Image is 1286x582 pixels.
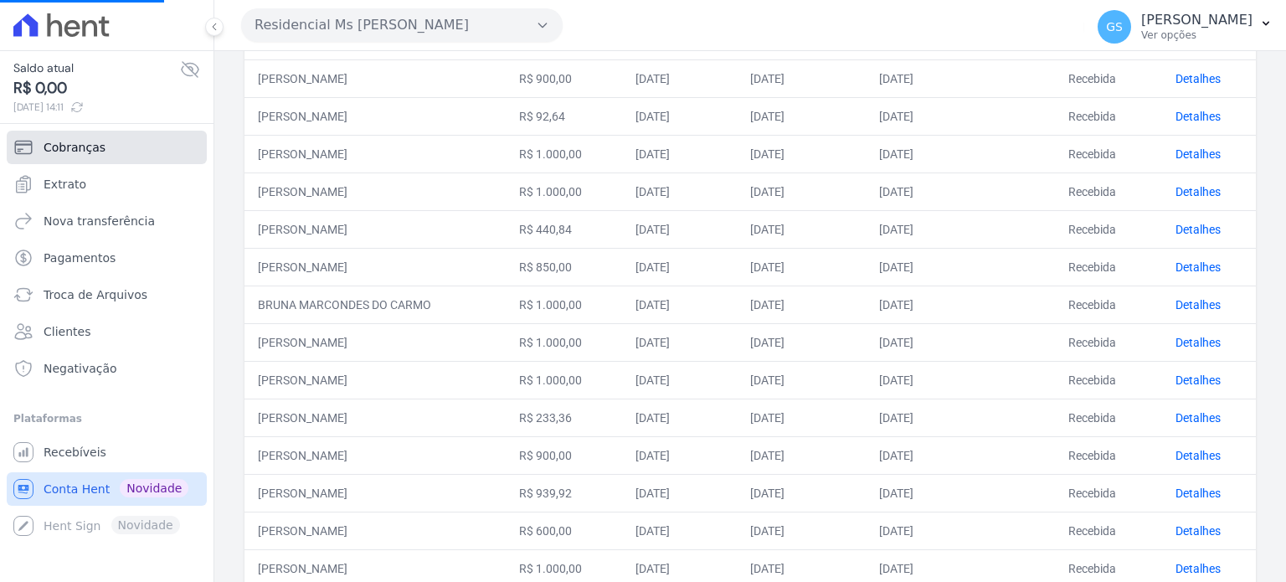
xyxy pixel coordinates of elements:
[120,479,188,497] span: Novidade
[44,481,110,497] span: Conta Hent
[506,286,623,323] td: R$ 1.000,00
[866,286,1055,323] td: [DATE]
[244,323,506,361] td: [PERSON_NAME]
[1055,512,1162,549] td: Recebida
[622,512,737,549] td: [DATE]
[244,399,506,436] td: [PERSON_NAME]
[506,135,623,173] td: R$ 1.000,00
[1175,72,1221,85] a: Detalhes
[244,474,506,512] td: [PERSON_NAME]
[737,436,866,474] td: [DATE]
[1055,436,1162,474] td: Recebida
[244,286,506,323] td: BRUNA MARCONDES DO CARMO
[44,250,116,266] span: Pagamentos
[506,248,623,286] td: R$ 850,00
[13,77,180,100] span: R$ 0,00
[506,173,623,210] td: R$ 1.000,00
[737,323,866,361] td: [DATE]
[44,323,90,340] span: Clientes
[1175,411,1221,425] a: Detalhes
[13,100,180,115] span: [DATE] 14:11
[506,512,623,549] td: R$ 600,00
[622,59,737,97] td: [DATE]
[7,472,207,506] a: Conta Hent Novidade
[506,474,623,512] td: R$ 939,92
[244,210,506,248] td: [PERSON_NAME]
[1175,562,1221,575] a: Detalhes
[244,59,506,97] td: [PERSON_NAME]
[1175,298,1221,312] a: Detalhes
[244,361,506,399] td: [PERSON_NAME]
[244,512,506,549] td: [PERSON_NAME]
[1055,286,1162,323] td: Recebida
[1055,361,1162,399] td: Recebida
[7,204,207,238] a: Nova transferência
[866,399,1055,436] td: [DATE]
[1175,449,1221,462] a: Detalhes
[1175,336,1221,349] a: Detalhes
[1175,185,1221,198] a: Detalhes
[866,248,1055,286] td: [DATE]
[866,512,1055,549] td: [DATE]
[1055,135,1162,173] td: Recebida
[1175,223,1221,236] a: Detalhes
[866,59,1055,97] td: [DATE]
[1055,210,1162,248] td: Recebida
[622,323,737,361] td: [DATE]
[1055,474,1162,512] td: Recebida
[506,210,623,248] td: R$ 440,84
[622,248,737,286] td: [DATE]
[1055,97,1162,135] td: Recebida
[7,131,207,164] a: Cobranças
[622,436,737,474] td: [DATE]
[244,436,506,474] td: [PERSON_NAME]
[622,286,737,323] td: [DATE]
[7,278,207,312] a: Troca de Arquivos
[13,409,200,429] div: Plataformas
[622,210,737,248] td: [DATE]
[7,352,207,385] a: Negativação
[241,8,563,42] button: Residencial Ms [PERSON_NAME]
[1175,373,1221,387] a: Detalhes
[506,436,623,474] td: R$ 900,00
[506,97,623,135] td: R$ 92,64
[737,97,866,135] td: [DATE]
[1175,487,1221,500] a: Detalhes
[1175,260,1221,274] a: Detalhes
[1141,28,1253,42] p: Ver opções
[866,173,1055,210] td: [DATE]
[7,167,207,201] a: Extrato
[737,512,866,549] td: [DATE]
[866,97,1055,135] td: [DATE]
[866,361,1055,399] td: [DATE]
[44,444,106,461] span: Recebíveis
[1175,110,1221,123] a: Detalhes
[866,323,1055,361] td: [DATE]
[737,474,866,512] td: [DATE]
[244,97,506,135] td: [PERSON_NAME]
[622,135,737,173] td: [DATE]
[737,135,866,173] td: [DATE]
[737,210,866,248] td: [DATE]
[866,474,1055,512] td: [DATE]
[622,361,737,399] td: [DATE]
[7,241,207,275] a: Pagamentos
[737,399,866,436] td: [DATE]
[506,399,623,436] td: R$ 233,36
[1106,21,1123,33] span: GS
[737,248,866,286] td: [DATE]
[1175,524,1221,538] a: Detalhes
[506,361,623,399] td: R$ 1.000,00
[44,176,86,193] span: Extrato
[1055,59,1162,97] td: Recebida
[44,213,155,229] span: Nova transferência
[1055,323,1162,361] td: Recebida
[1055,399,1162,436] td: Recebida
[622,173,737,210] td: [DATE]
[7,435,207,469] a: Recebíveis
[1055,248,1162,286] td: Recebida
[866,135,1055,173] td: [DATE]
[737,173,866,210] td: [DATE]
[244,135,506,173] td: [PERSON_NAME]
[1141,12,1253,28] p: [PERSON_NAME]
